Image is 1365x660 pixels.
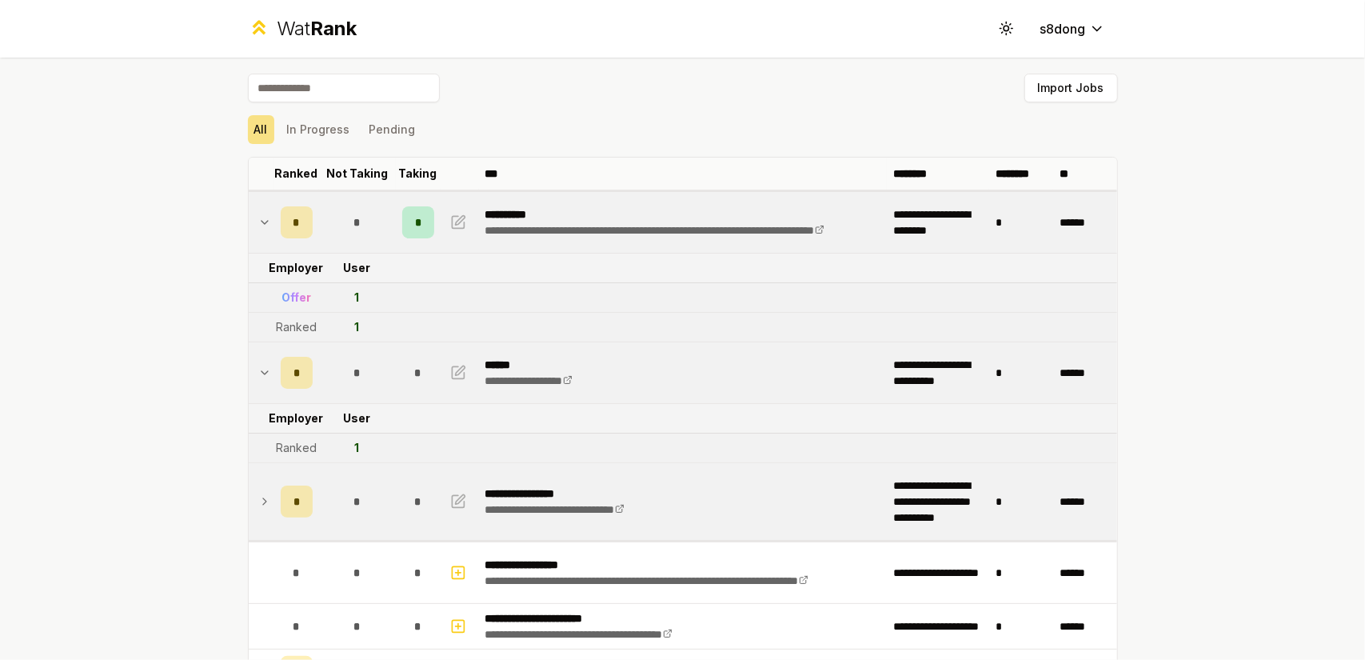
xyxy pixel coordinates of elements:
[277,16,357,42] div: Wat
[1040,19,1086,38] span: s8dong
[319,254,396,282] td: User
[355,319,360,335] div: 1
[276,440,317,456] div: Ranked
[276,319,317,335] div: Ranked
[363,115,422,144] button: Pending
[274,254,319,282] td: Employer
[274,404,319,433] td: Employer
[281,290,311,306] div: Offer
[355,290,360,306] div: 1
[319,404,396,433] td: User
[281,115,357,144] button: In Progress
[248,16,357,42] a: WatRank
[310,17,357,40] span: Rank
[355,440,360,456] div: 1
[326,166,388,182] p: Not Taking
[1024,74,1118,102] button: Import Jobs
[275,166,318,182] p: Ranked
[248,115,274,144] button: All
[1028,14,1118,43] button: s8dong
[399,166,437,182] p: Taking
